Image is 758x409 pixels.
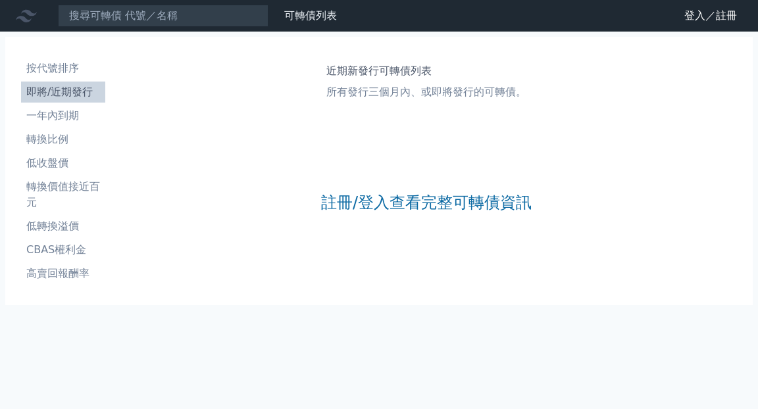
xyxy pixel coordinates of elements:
a: 轉換比例 [21,129,105,150]
li: CBAS權利金 [21,242,105,258]
a: 轉換價值接近百元 [21,176,105,213]
a: 按代號排序 [21,58,105,79]
li: 轉換比例 [21,132,105,147]
p: 所有發行三個月內、或即將發行的可轉債。 [326,84,526,100]
h1: 近期新發行可轉債列表 [326,63,526,79]
li: 轉換價值接近百元 [21,179,105,210]
a: 高賣回報酬率 [21,263,105,284]
li: 按代號排序 [21,60,105,76]
a: CBAS權利金 [21,239,105,260]
a: 即將/近期發行 [21,82,105,103]
a: 低轉換溢價 [21,216,105,237]
li: 低收盤價 [21,155,105,171]
a: 可轉債列表 [284,9,337,22]
input: 搜尋可轉債 代號／名稱 [58,5,268,27]
li: 高賣回報酬率 [21,266,105,281]
li: 即將/近期發行 [21,84,105,100]
li: 一年內到期 [21,108,105,124]
a: 一年內到期 [21,105,105,126]
a: 註冊/登入查看完整可轉債資訊 [321,192,532,213]
a: 低收盤價 [21,153,105,174]
a: 登入／註冊 [674,5,747,26]
li: 低轉換溢價 [21,218,105,234]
